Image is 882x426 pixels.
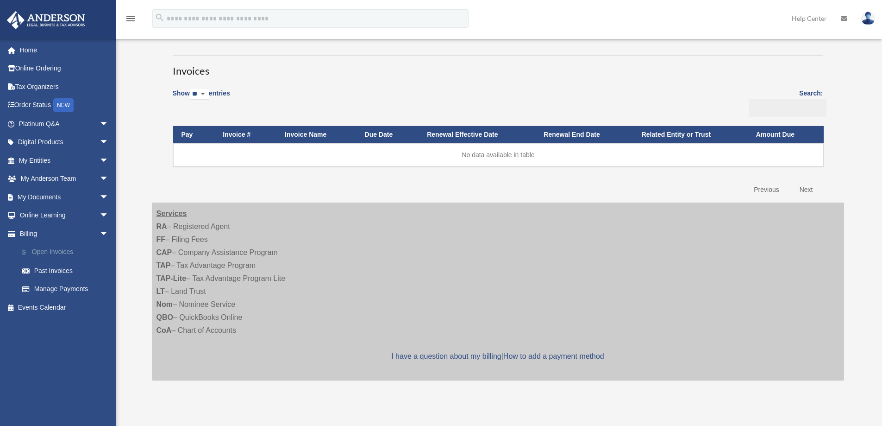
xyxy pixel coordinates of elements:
a: Digital Productsarrow_drop_down [6,133,123,152]
img: User Pic [861,12,875,25]
strong: RA [156,223,167,230]
span: arrow_drop_down [100,133,118,152]
span: arrow_drop_down [100,151,118,170]
a: Next [793,180,820,199]
a: Tax Organizers [6,77,123,96]
span: arrow_drop_down [100,224,118,243]
i: menu [125,13,136,24]
th: Due Date: activate to sort column ascending [357,126,419,143]
div: NEW [53,98,74,112]
strong: CoA [156,326,172,334]
i: search [155,13,165,23]
a: Billingarrow_drop_down [6,224,123,243]
span: arrow_drop_down [100,188,118,207]
strong: TAP [156,261,171,269]
input: Search: [749,99,826,116]
a: Order StatusNEW [6,96,123,115]
th: Pay: activate to sort column descending [173,126,215,143]
label: Search: [746,88,823,116]
strong: CAP [156,248,172,256]
a: Home [6,41,123,59]
a: My Documentsarrow_drop_down [6,188,123,206]
strong: QBO [156,313,173,321]
a: My Anderson Teamarrow_drop_down [6,170,123,188]
strong: Services [156,210,187,217]
a: $Open Invoices [13,243,123,262]
div: – Registered Agent – Filing Fees – Company Assistance Program – Tax Advantage Program – Tax Advan... [152,203,844,381]
select: Showentries [190,89,209,100]
strong: FF [156,235,166,243]
strong: LT [156,287,165,295]
th: Related Entity or Trust: activate to sort column ascending [633,126,748,143]
a: Events Calendar [6,298,123,317]
a: menu [125,16,136,24]
a: Manage Payments [13,280,123,299]
th: Renewal Effective Date: activate to sort column ascending [419,126,535,143]
th: Invoice #: activate to sort column ascending [214,126,276,143]
p: | [156,350,839,363]
a: Past Invoices [13,261,123,280]
span: arrow_drop_down [100,170,118,189]
th: Invoice Name: activate to sort column ascending [276,126,357,143]
strong: Nom [156,300,173,308]
th: Renewal End Date: activate to sort column ascending [535,126,633,143]
img: Anderson Advisors Platinum Portal [4,11,88,29]
strong: TAP-Lite [156,274,187,282]
span: $ [27,247,32,258]
a: I have a question about my billing [391,352,501,360]
th: Amount Due: activate to sort column ascending [748,126,824,143]
a: Platinum Q&Aarrow_drop_down [6,114,123,133]
a: How to add a payment method [503,352,604,360]
td: No data available in table [173,143,824,166]
span: arrow_drop_down [100,206,118,225]
a: Previous [747,180,786,199]
h3: Invoices [173,55,823,78]
a: My Entitiesarrow_drop_down [6,151,123,170]
a: Online Ordering [6,59,123,78]
a: Online Learningarrow_drop_down [6,206,123,225]
span: arrow_drop_down [100,114,118,134]
label: Show entries [173,88,230,109]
